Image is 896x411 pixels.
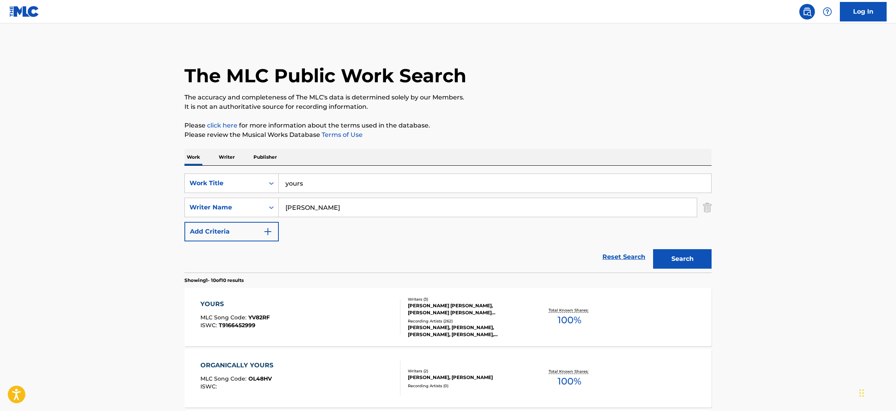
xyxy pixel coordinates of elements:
img: MLC Logo [9,6,39,17]
p: Total Known Shares: [549,307,590,313]
span: 100 % [558,313,581,327]
div: Drag [859,381,864,405]
img: Delete Criterion [703,198,712,217]
div: [PERSON_NAME] [PERSON_NAME], [PERSON_NAME] [PERSON_NAME] [PERSON_NAME] [408,302,526,316]
p: Showing 1 - 10 of 10 results [184,277,244,284]
div: Recording Artists ( 262 ) [408,318,526,324]
span: 100 % [558,374,581,388]
button: Search [653,249,712,269]
div: Help [820,4,835,19]
div: Writers ( 2 ) [408,368,526,374]
a: ORGANICALLY YOURSMLC Song Code:OL48HVISWC:Writers (2)[PERSON_NAME], [PERSON_NAME]Recording Artist... [184,349,712,407]
p: Work [184,149,202,165]
img: help [823,7,832,16]
p: Publisher [251,149,279,165]
a: Log In [840,2,887,21]
div: ORGANICALLY YOURS [200,361,277,370]
span: ISWC : [200,322,219,329]
a: YOURSMLC Song Code:YV82RFISWC:T9166452999Writers (3)[PERSON_NAME] [PERSON_NAME], [PERSON_NAME] [P... [184,288,712,346]
span: MLC Song Code : [200,375,248,382]
iframe: Chat Widget [857,374,896,411]
div: [PERSON_NAME], [PERSON_NAME], [PERSON_NAME], [PERSON_NAME], [PERSON_NAME], [PERSON_NAME], [PERSON... [408,324,526,338]
a: Terms of Use [320,131,363,138]
span: ISWC : [200,383,219,390]
div: [PERSON_NAME], [PERSON_NAME] [408,374,526,381]
p: It is not an authoritative source for recording information. [184,102,712,112]
img: search [802,7,812,16]
a: Public Search [799,4,815,19]
p: The accuracy and completeness of The MLC's data is determined solely by our Members. [184,93,712,102]
p: Writer [216,149,237,165]
h1: The MLC Public Work Search [184,64,466,87]
a: Reset Search [599,248,649,266]
p: Please review the Musical Works Database [184,130,712,140]
div: Writers ( 3 ) [408,296,526,302]
div: Recording Artists ( 0 ) [408,383,526,389]
form: Search Form [184,174,712,273]
span: OL48HV [248,375,272,382]
span: T9166452999 [219,322,255,329]
div: YOURS [200,299,270,309]
p: Please for more information about the terms used in the database. [184,121,712,130]
span: MLC Song Code : [200,314,248,321]
a: click here [207,122,237,129]
div: Writer Name [189,203,260,212]
img: 9d2ae6d4665cec9f34b9.svg [263,227,273,236]
button: Add Criteria [184,222,279,241]
span: YV82RF [248,314,270,321]
p: Total Known Shares: [549,368,590,374]
div: Work Title [189,179,260,188]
